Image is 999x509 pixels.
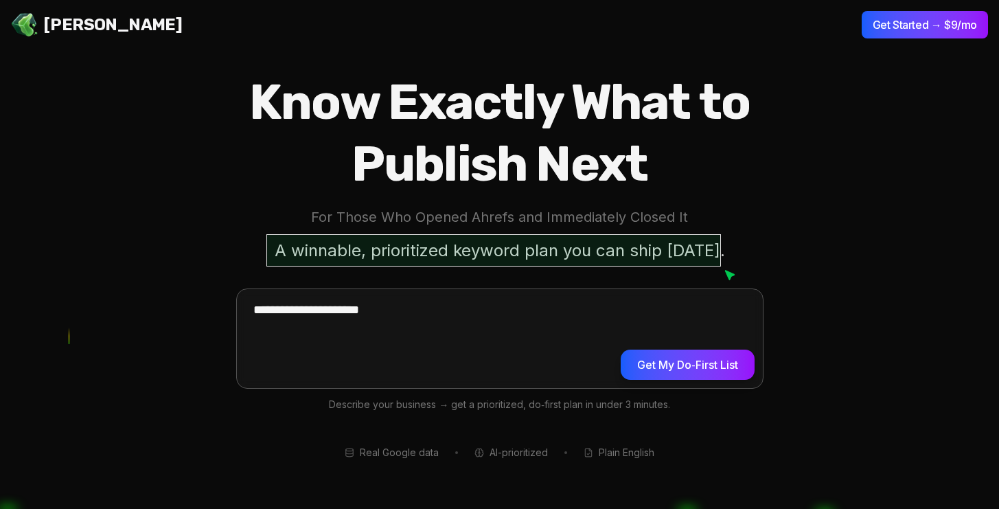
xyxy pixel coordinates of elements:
span: [PERSON_NAME] [44,14,182,36]
p: A winnable, prioritized keyword plan you can ship [DATE]. [266,234,733,267]
span: AI-prioritized [490,446,548,460]
p: Describe your business → get a prioritized, do‑first plan in under 3 minutes. [236,397,763,413]
h1: Know Exactly What to Publish Next [192,71,807,195]
span: Real Google data [360,446,439,460]
button: Get My Do‑First List [621,350,754,380]
p: For Those Who Opened Ahrefs and Immediately Closed It [192,206,807,229]
button: Get Started → $9/mo [862,11,988,38]
span: Plain English [599,446,654,460]
img: Jello SEO Logo [11,11,38,38]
